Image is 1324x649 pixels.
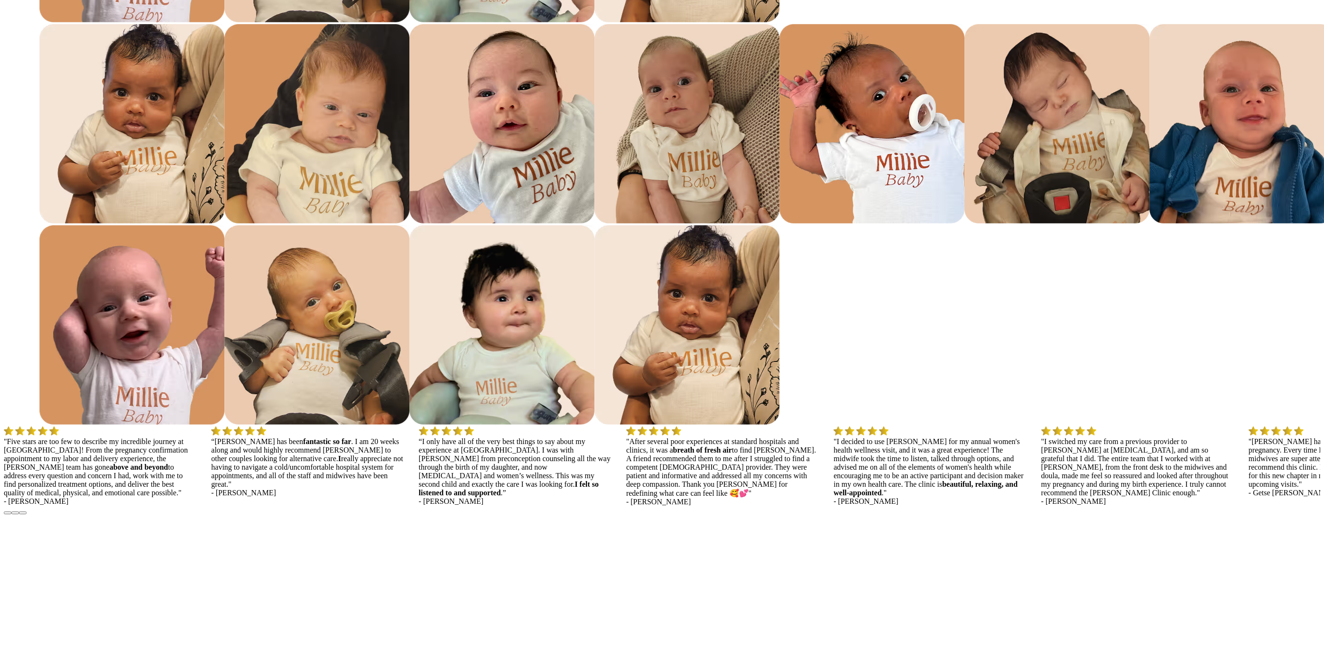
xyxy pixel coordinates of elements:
[626,498,818,506] div: - [PERSON_NAME]
[594,24,779,223] img: Baby wearing Millie shirt
[1041,426,1096,436] img: 5 stars rating
[1041,437,1233,497] p: "I switched my care from a previous provider to [PERSON_NAME] at [MEDICAL_DATA], and am so gratef...
[419,497,611,506] div: - [PERSON_NAME]
[1249,426,1304,436] img: 5 stars rating
[39,24,224,223] img: Baby wearing Millie shirt
[211,426,266,436] img: 5 stars rating
[833,426,889,436] img: 5 stars rating
[833,497,1026,506] div: - [PERSON_NAME]
[4,426,196,506] div: 1 / 7
[338,454,341,463] strong: I
[626,437,818,498] p: "After several poor experiences at standard hospitals and clinics, it was a to find [PERSON_NAME]...
[1041,426,1233,506] div: 6 / 7
[409,24,594,223] img: Baby wearing Millie shirt
[419,480,599,497] strong: I felt so listened to and supported
[11,511,19,514] button: Go to slide 2
[4,426,59,436] img: 5 stars rating
[673,446,732,454] strong: breath of fresh air
[4,437,196,497] p: "Five stars are too few to describe my incredible journey at [GEOGRAPHIC_DATA]! From the pregnanc...
[779,24,964,223] img: Baby wearing Millie shirt
[626,426,818,506] div: 4 / 7
[964,24,1149,223] img: Baby wearing Millie shirt
[110,463,168,471] strong: above and beyond
[19,511,27,514] button: Go to slide 3
[833,480,1018,497] strong: beautiful, relaxing, and well-appointed
[409,225,594,425] img: Baby wearing Millie shirt
[303,437,351,445] strong: fantastic so far
[39,225,224,425] img: Baby wearing Millie shirt
[594,225,779,425] img: Baby wearing Millie shirt
[626,426,681,436] img: 5 stars rating
[419,426,474,436] img: 5 stars rating
[419,437,611,497] p: “I only have all of the very best things to say about my experience at [GEOGRAPHIC_DATA]. I was w...
[224,225,409,425] img: Baby wearing Millie shirt
[833,426,1026,506] div: 5 / 7
[419,426,611,506] div: 3 / 7
[224,24,409,223] img: Baby wearing Millie shirt
[4,511,11,514] button: Go to slide 1
[211,489,403,497] div: - [PERSON_NAME]
[211,437,403,489] p: “[PERSON_NAME] has been . I am 20 weeks along and would highly recommend [PERSON_NAME] to other c...
[1041,497,1233,506] div: - [PERSON_NAME]
[833,437,1026,497] p: "I decided to use [PERSON_NAME] for my annual women's health wellness visit, and it was a great e...
[4,497,196,506] div: - [PERSON_NAME]
[211,426,403,497] div: 2 / 7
